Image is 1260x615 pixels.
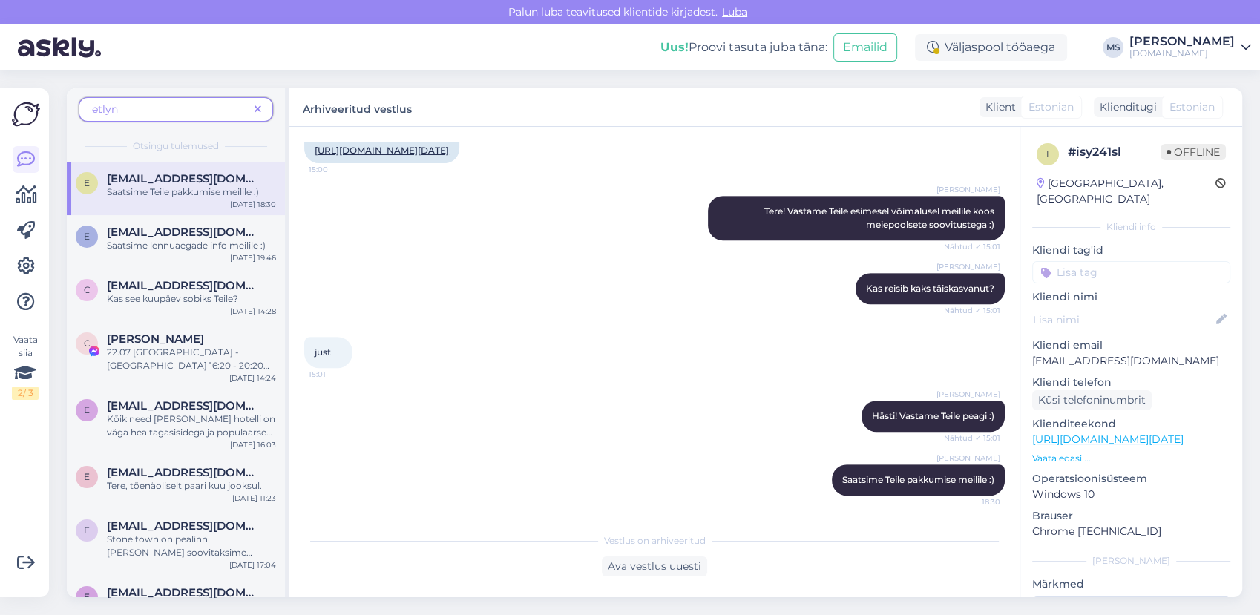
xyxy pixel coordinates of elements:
[945,496,1000,507] span: 18:30
[107,533,276,559] div: Stone town on pealinn [PERSON_NAME] soovitaksime lihtsalt päevaks vaatama minna.
[602,556,707,576] div: Ava vestlus uuesti
[107,346,276,372] div: 22.07 [GEOGRAPHIC_DATA] - [GEOGRAPHIC_DATA] 16:20 - 20:20 26.07 [GEOGRAPHIC_DATA] - [GEOGRAPHIC_D...
[1032,433,1184,446] a: [URL][DOMAIN_NAME][DATE]
[1129,36,1235,47] div: [PERSON_NAME]
[12,333,39,400] div: Vaata siia
[1032,390,1152,410] div: Küsi telefoninumbrit
[718,5,752,19] span: Luba
[84,524,90,536] span: e
[84,471,90,482] span: E
[230,199,276,210] div: [DATE] 18:30
[1032,338,1230,353] p: Kliendi email
[1094,99,1157,115] div: Klienditugi
[107,479,276,493] div: Tere, tõenäoliselt paari kuu jooksul.
[660,40,689,54] b: Uus!
[107,399,261,412] span: etlynveber01@gmail.com
[303,97,412,117] label: Arhiveeritud vestlus
[92,102,118,116] span: etlyn
[1032,261,1230,283] input: Lisa tag
[1032,508,1230,524] p: Brauser
[1032,375,1230,390] p: Kliendi telefon
[1032,416,1230,432] p: Klienditeekond
[944,305,1000,316] span: Nähtud ✓ 15:01
[229,372,276,384] div: [DATE] 14:24
[1032,452,1230,465] p: Vaata edasi ...
[1129,47,1235,59] div: [DOMAIN_NAME]
[660,39,827,56] div: Proovi tasuta juba täna:
[1033,312,1213,328] input: Lisa nimi
[944,241,1000,252] span: Nähtud ✓ 15:01
[1032,487,1230,502] p: Windows 10
[1032,220,1230,234] div: Kliendi info
[107,292,276,306] div: Kas see kuupäev sobiks Teile?
[107,586,261,599] span: etlynveber01@gmail.com
[84,177,90,188] span: e
[1032,289,1230,305] p: Kliendi nimi
[944,433,1000,444] span: Nähtud ✓ 15:01
[230,306,276,317] div: [DATE] 14:28
[1037,176,1215,207] div: [GEOGRAPHIC_DATA], [GEOGRAPHIC_DATA]
[107,412,276,439] div: Kõik need [PERSON_NAME] hotelli on väga hea tagasisidega ja populaarsed hotellid :)
[107,226,261,239] span: etlynveber01@gmail.com
[1161,144,1226,160] span: Offline
[1129,36,1251,59] a: [PERSON_NAME][DOMAIN_NAME]
[1046,148,1049,159] span: i
[1032,576,1230,592] p: Märkmed
[915,34,1067,61] div: Väljaspool tööaega
[872,410,994,421] span: Hästi! Vastame Teile peagi :)
[833,33,897,62] button: Emailid
[764,205,997,230] span: Tere! Vastame Teile esimesel võimalusel meilile koos meiepoolsete soovitustega :)
[1068,143,1161,161] div: # isy241sl
[84,284,91,295] span: c
[980,99,1016,115] div: Klient
[107,239,276,252] div: Saatsime lennuaegade info meilile :)
[1028,99,1074,115] span: Estonian
[1032,353,1230,369] p: [EMAIL_ADDRESS][DOMAIN_NAME]
[84,338,91,349] span: C
[84,591,90,602] span: e
[1032,471,1230,487] p: Operatsioonisüsteem
[229,559,276,570] div: [DATE] 17:04
[107,332,204,346] span: Cetlyn Sultangarejev
[107,519,261,533] span: etlynveber01@gmail.com
[84,404,90,415] span: e
[936,453,1000,464] span: [PERSON_NAME]
[107,172,261,185] span: etlynveber01@gmail.com
[107,185,276,199] div: Saatsime Teile pakkumise meilile :)
[866,283,994,294] span: Kas reisib kaks täiskasvanut?
[230,439,276,450] div: [DATE] 16:03
[936,184,1000,195] span: [PERSON_NAME]
[12,100,40,128] img: Askly Logo
[1032,554,1230,568] div: [PERSON_NAME]
[936,261,1000,272] span: [PERSON_NAME]
[1103,37,1123,58] div: MS
[1032,243,1230,258] p: Kliendi tag'id
[133,139,219,153] span: Otsingu tulemused
[315,145,449,156] a: [URL][DOMAIN_NAME][DATE]
[232,493,276,504] div: [DATE] 11:23
[936,389,1000,400] span: [PERSON_NAME]
[1032,524,1230,539] p: Chrome [TECHNICAL_ID]
[107,279,261,292] span: cetlyn1@hotmail.com
[315,346,331,358] span: just
[230,252,276,263] div: [DATE] 19:46
[84,231,90,242] span: e
[107,466,261,479] span: Etlynveber01@gmail.com
[309,164,364,175] span: 15:00
[1169,99,1215,115] span: Estonian
[842,474,994,485] span: Saatsime Teile pakkumise meilile :)
[12,387,39,400] div: 2 / 3
[309,369,364,380] span: 15:01
[604,534,706,547] span: Vestlus on arhiveeritud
